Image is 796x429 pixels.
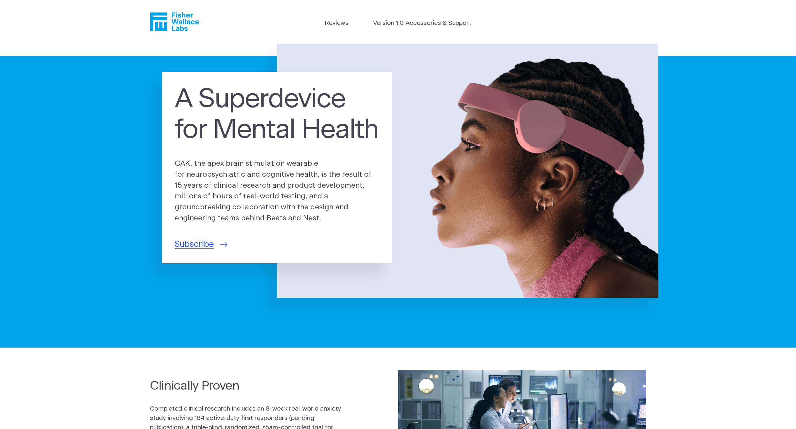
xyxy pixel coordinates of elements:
[325,19,349,28] a: Reviews
[175,238,214,251] span: Subscribe
[373,19,471,28] a: Version 1.0 Accessories & Support
[150,378,348,394] h2: Clinically Proven
[175,84,380,146] h1: A Superdevice for Mental Health
[175,238,227,251] a: Subscribe
[175,158,380,224] p: OAK, the apex brain stimulation wearable for neuropsychiatric and cognitive health, is the result...
[150,12,199,31] a: Fisher Wallace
